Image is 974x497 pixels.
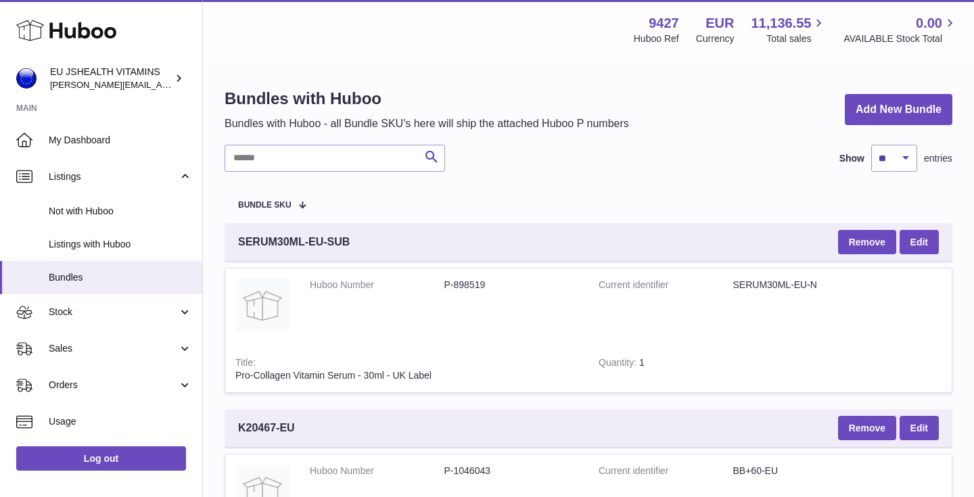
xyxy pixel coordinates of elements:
[49,379,178,392] span: Orders
[845,94,952,126] a: Add New Bundle
[50,79,271,90] span: [PERSON_NAME][EMAIL_ADDRESS][DOMAIN_NAME]
[900,230,939,254] a: Edit
[599,279,733,291] dt: Current identifier
[49,238,192,251] span: Listings with Huboo
[839,152,864,165] label: Show
[634,32,679,45] div: Huboo Ref
[49,415,192,428] span: Usage
[696,32,735,45] div: Currency
[49,306,178,318] span: Stock
[49,205,192,218] span: Not with Huboo
[310,279,444,291] dt: Huboo Number
[444,465,579,477] dd: P-1046043
[444,279,579,291] dd: P-898519
[599,357,639,371] strong: Quantity
[49,134,192,147] span: My Dashboard
[751,14,827,45] a: 11,136.55 Total sales
[766,32,827,45] span: Total sales
[588,346,719,392] td: 1
[843,32,958,45] span: AVAILABLE Stock Total
[235,279,289,333] img: Pro-Collagen Vitamin Serum - 30ml - UK Label
[733,465,868,477] dd: BB+60-EU
[235,357,256,371] strong: Title
[733,279,868,291] dd: SERUM30ML-EU-N
[916,14,942,32] span: 0.00
[16,446,186,471] a: Log out
[649,14,679,32] strong: 9427
[838,230,896,254] button: Remove
[49,170,178,183] span: Listings
[238,235,350,250] span: SERUM30ML-EU-SUB
[235,369,578,382] div: Pro-Collagen Vitamin Serum - 30ml - UK Label
[16,68,37,89] img: laura@jessicasepel.com
[900,416,939,440] a: Edit
[843,14,958,45] a: 0.00 AVAILABLE Stock Total
[50,66,172,91] div: EU JSHEALTH VITAMINS
[225,116,629,131] p: Bundles with Huboo - all Bundle SKU's here will ship the attached Huboo P numbers
[599,465,733,477] dt: Current identifier
[225,88,629,110] h1: Bundles with Huboo
[49,271,192,284] span: Bundles
[838,416,896,440] button: Remove
[751,14,811,32] span: 11,136.55
[49,342,178,355] span: Sales
[238,421,295,435] span: K20467-EU
[310,465,444,477] dt: Huboo Number
[705,14,734,32] strong: EUR
[924,152,952,165] span: entries
[238,201,292,210] span: Bundle SKU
